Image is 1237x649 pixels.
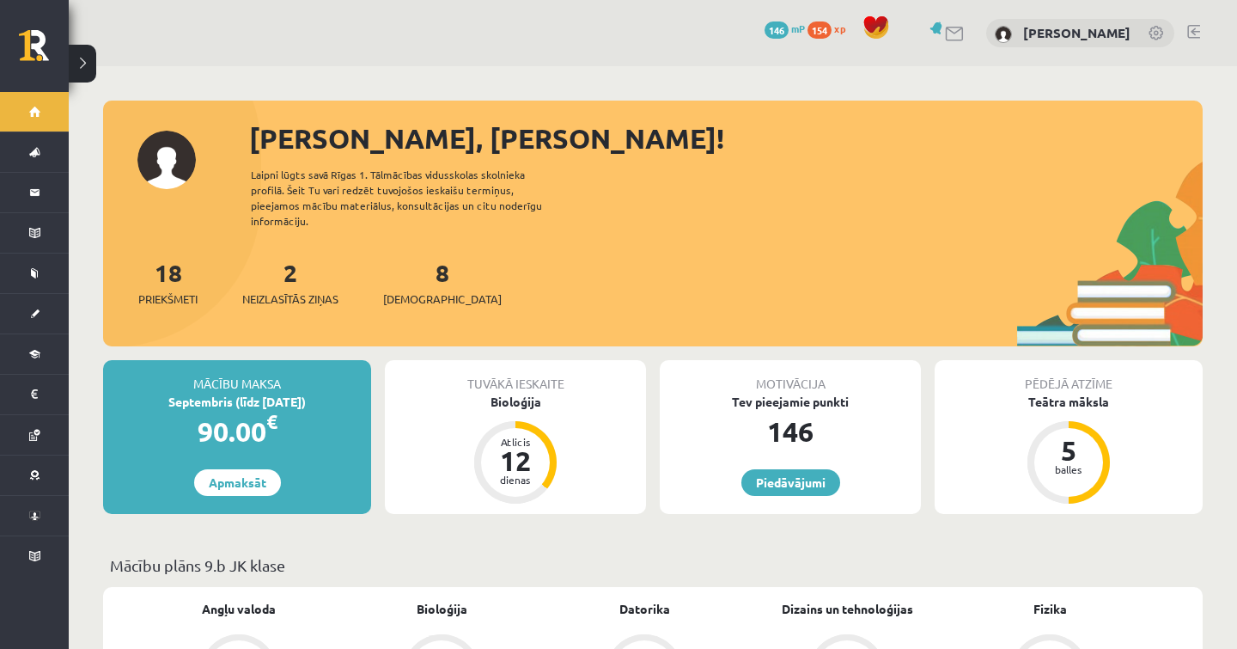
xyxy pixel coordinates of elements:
div: 146 [660,411,921,452]
a: Teātra māksla 5 balles [935,393,1203,506]
div: Bioloģija [385,393,646,411]
a: Piedāvājumi [741,469,840,496]
div: Teātra māksla [935,393,1203,411]
div: Mācību maksa [103,360,371,393]
div: Pēdējā atzīme [935,360,1203,393]
a: Rīgas 1. Tālmācības vidusskola [19,30,69,73]
a: Bioloģija Atlicis 12 dienas [385,393,646,506]
div: 12 [490,447,541,475]
a: [PERSON_NAME] [1023,24,1130,41]
div: [PERSON_NAME], [PERSON_NAME]! [249,118,1203,159]
div: Motivācija [660,360,921,393]
div: 90.00 [103,411,371,452]
a: Angļu valoda [202,600,276,618]
span: € [266,409,277,434]
a: Fizika [1033,600,1067,618]
div: Laipni lūgts savā Rīgas 1. Tālmācības vidusskolas skolnieka profilā. Šeit Tu vari redzēt tuvojošo... [251,167,572,229]
a: 146 mP [765,21,805,35]
span: Neizlasītās ziņas [242,291,338,308]
span: Priekšmeti [138,291,198,308]
div: Atlicis [490,437,541,447]
p: Mācību plāns 9.b JK klase [110,554,1196,577]
a: 8[DEMOGRAPHIC_DATA] [383,257,502,308]
div: 5 [1043,437,1094,464]
div: Septembris (līdz [DATE]) [103,393,371,411]
a: 2Neizlasītās ziņas [242,257,338,308]
span: 154 [807,21,832,39]
div: dienas [490,475,541,485]
div: balles [1043,464,1094,475]
div: Tev pieejamie punkti [660,393,921,411]
a: 18Priekšmeti [138,257,198,308]
span: [DEMOGRAPHIC_DATA] [383,291,502,308]
span: xp [834,21,845,35]
img: Gustavs Lapsa [995,26,1012,43]
div: Tuvākā ieskaite [385,360,646,393]
a: Datorika [619,600,670,618]
span: 146 [765,21,789,39]
a: Bioloģija [417,600,467,618]
span: mP [791,21,805,35]
a: Apmaksāt [194,469,281,496]
a: 154 xp [807,21,854,35]
a: Dizains un tehnoloģijas [782,600,913,618]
